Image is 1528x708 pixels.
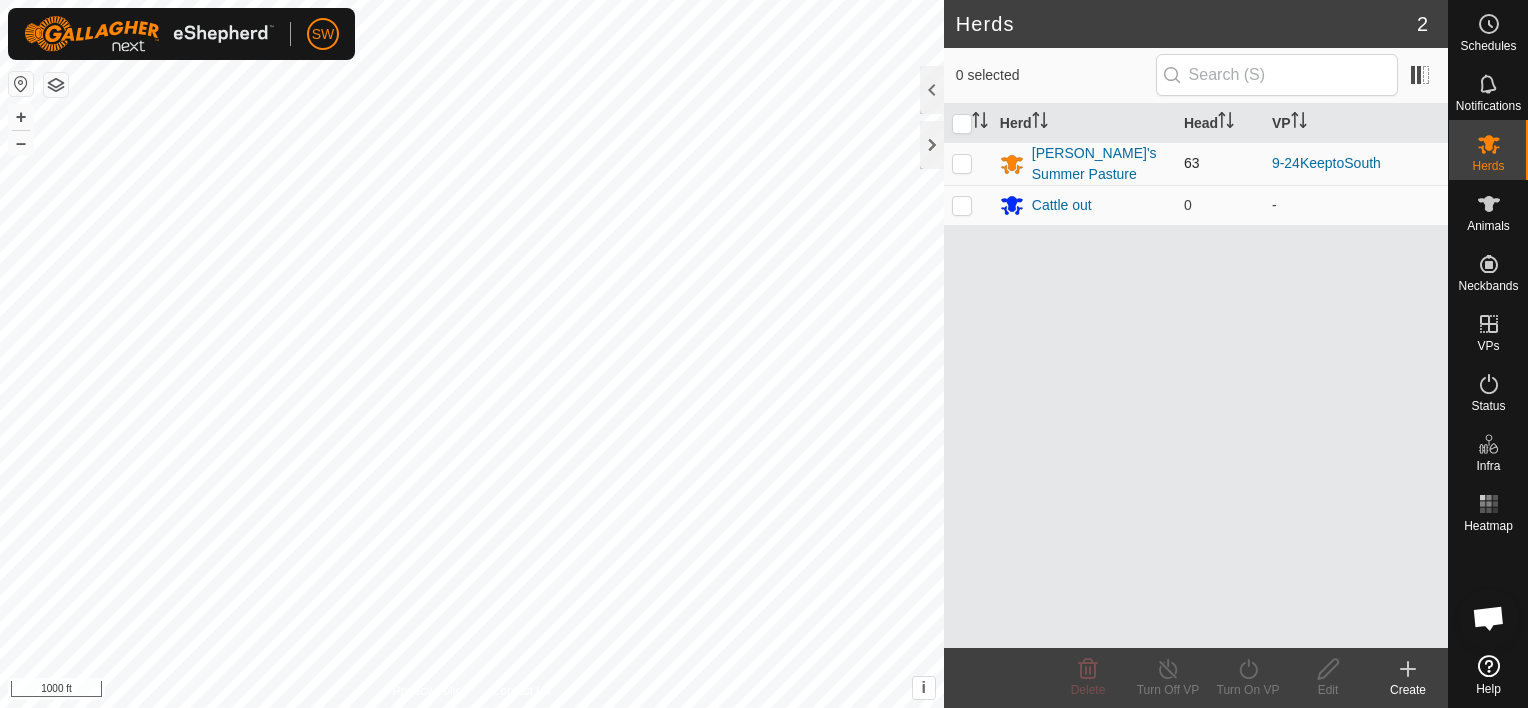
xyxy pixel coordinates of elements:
[1476,683,1501,695] span: Help
[1291,115,1307,131] p-sorticon: Activate to sort
[1464,520,1513,532] span: Heatmap
[913,677,935,699] button: i
[1467,220,1510,232] span: Animals
[956,65,1156,86] span: 0 selected
[1272,155,1381,171] a: 9-24KeeptoSouth
[1456,100,1521,112] span: Notifications
[1032,195,1092,216] div: Cattle out
[44,73,68,97] button: Map Layers
[9,72,33,96] button: Reset Map
[1184,155,1200,171] span: 63
[9,131,33,155] button: –
[24,16,274,52] img: Gallagher Logo
[1208,681,1288,699] div: Turn On VP
[1476,460,1500,472] span: Infra
[393,682,468,700] a: Privacy Policy
[1368,681,1448,699] div: Create
[1032,143,1168,185] div: [PERSON_NAME]'s Summer Pasture
[972,115,988,131] p-sorticon: Activate to sort
[1176,104,1264,143] th: Head
[312,24,335,45] span: SW
[1128,681,1208,699] div: Turn Off VP
[992,104,1176,143] th: Herd
[1460,40,1516,52] span: Schedules
[1032,115,1048,131] p-sorticon: Activate to sort
[1417,9,1428,39] span: 2
[1184,197,1192,213] span: 0
[1288,681,1368,699] div: Edit
[1264,104,1448,143] th: VP
[9,105,33,129] button: +
[1471,400,1505,412] span: Status
[1458,280,1518,292] span: Neckbands
[1071,683,1106,697] span: Delete
[1218,115,1234,131] p-sorticon: Activate to sort
[956,12,1417,36] h2: Herds
[1156,54,1398,96] input: Search (S)
[1264,185,1448,225] td: -
[1477,340,1499,352] span: VPs
[1472,160,1504,172] span: Herds
[1459,588,1519,648] div: Open chat
[922,679,926,696] span: i
[492,682,551,700] a: Contact Us
[1449,647,1528,703] a: Help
